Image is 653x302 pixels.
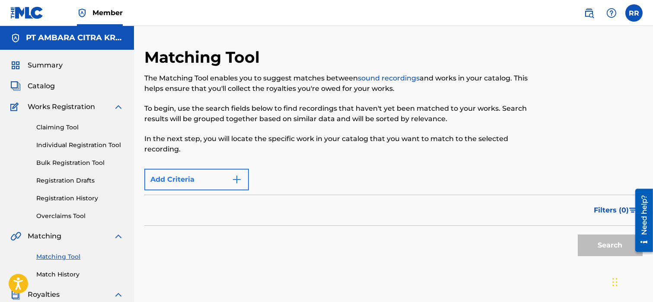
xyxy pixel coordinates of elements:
a: Claiming Tool [36,123,124,132]
img: Royalties [10,289,21,300]
button: Filters (0) [589,199,643,221]
img: Catalog [10,81,21,91]
iframe: Resource Center [629,186,653,255]
img: Top Rightsholder [77,8,87,18]
img: expand [113,231,124,241]
a: Public Search [580,4,598,22]
p: The Matching Tool enables you to suggest matches between and works in your catalog. This helps en... [144,73,528,94]
a: sound recordings [358,74,420,82]
span: Summary [28,60,63,71]
img: Summary [10,60,21,71]
p: To begin, use the search fields below to find recordings that haven't yet been matched to your wo... [144,103,528,124]
h2: Matching Tool [144,48,264,67]
img: search [584,8,594,18]
img: Matching [10,231,21,241]
a: Registration Drafts [36,176,124,185]
span: Member [92,8,123,18]
div: Drag [612,269,618,295]
form: Search Form [144,164,643,260]
span: Royalties [28,289,60,300]
a: Registration History [36,194,124,203]
a: Matching Tool [36,252,124,261]
img: expand [113,102,124,112]
a: Individual Registration Tool [36,141,124,150]
span: Catalog [28,81,55,91]
img: Works Registration [10,102,22,112]
a: Match History [36,270,124,279]
button: Add Criteria [144,169,249,190]
span: Matching [28,231,61,241]
a: CatalogCatalog [10,81,55,91]
a: Overclaims Tool [36,212,124,221]
img: help [606,8,617,18]
a: Bulk Registration Tool [36,158,124,167]
img: Accounts [10,33,21,43]
div: Help [603,4,620,22]
span: Filters ( 0 ) [594,205,629,215]
iframe: Chat Widget [610,260,653,302]
p: In the next step, you will locate the specific work in your catalog that you want to match to the... [144,134,528,154]
img: MLC Logo [10,6,44,19]
span: Works Registration [28,102,95,112]
a: SummarySummary [10,60,63,71]
img: expand [113,289,124,300]
h5: PT AMBARA CITRA KREATIF [26,33,124,43]
img: 9d2ae6d4665cec9f34b9.svg [232,174,242,185]
div: User Menu [625,4,643,22]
